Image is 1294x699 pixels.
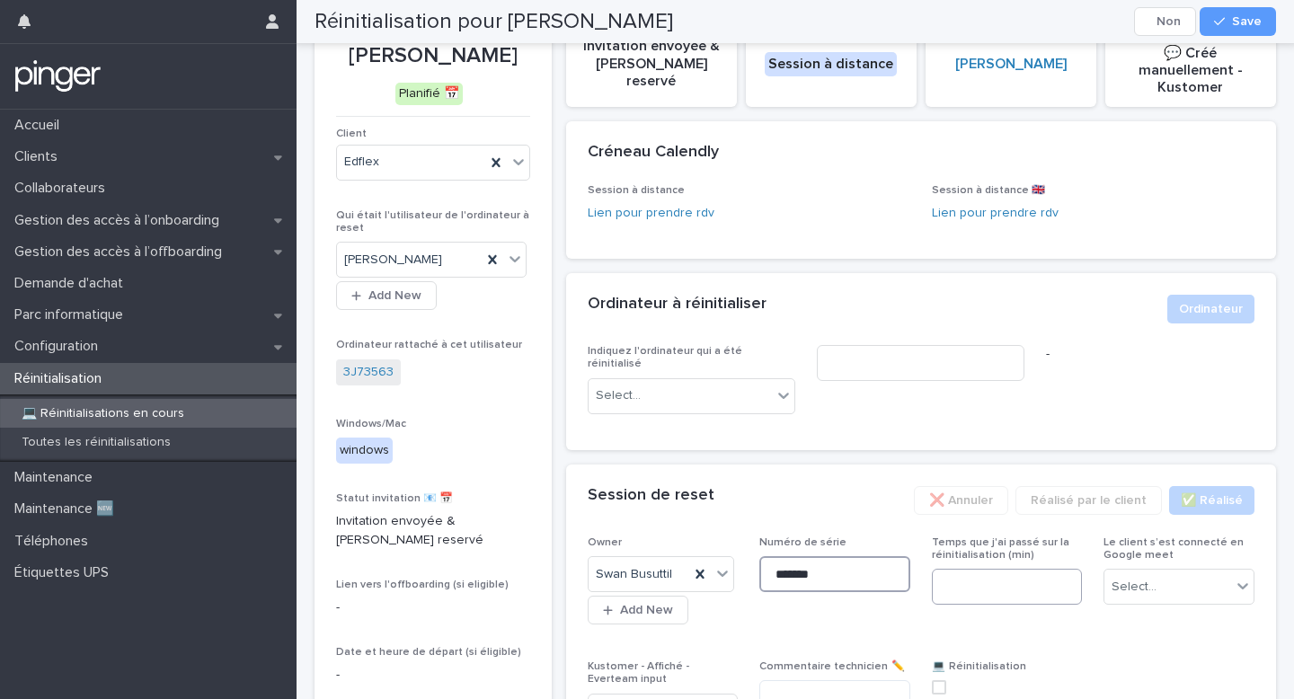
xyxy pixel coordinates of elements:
[336,598,530,617] p: -
[344,251,442,270] span: [PERSON_NAME]
[336,647,521,658] span: Date et heure de départ (si éligible)
[336,281,437,310] button: Add New
[1112,578,1157,597] div: Select...
[1181,491,1243,509] span: ✅​ Réalisé
[336,340,522,350] span: Ordinateur rattaché à cet utilisateur
[7,500,129,518] p: Maintenance 🆕
[336,210,529,234] span: Qui était l'utilisateur de l'ordinateur à reset
[7,406,199,421] p: 💻 Réinitialisations en cours
[596,386,641,405] div: Select...
[336,512,530,550] p: Invitation envoyée & [PERSON_NAME] reservé
[588,537,622,548] span: Owner
[7,564,123,581] p: Étiquettes UPS
[588,661,689,685] span: Kustomer - Affiché - Everteam input
[1200,7,1276,36] button: Save
[315,9,673,35] h2: Réinitialisation pour [PERSON_NAME]
[588,346,742,369] span: Indiquez l'ordinateur qui a été réinitialisé
[932,207,1059,219] a: Lien pour prendre rdv
[1031,491,1147,509] span: Réalisé par le client
[588,295,767,314] h2: Ordinateur à réinitialiser
[588,596,688,624] button: Add New
[759,537,846,548] span: Numéro de série
[336,493,453,504] span: Statut invitation 📧 📅
[7,243,236,261] p: Gestion des accès à l’offboarding
[1103,537,1244,561] span: Le client s’est connecté en Google meet
[1232,15,1262,28] span: Save
[395,83,463,105] div: Planifié 📅
[588,207,714,219] a: Lien pour prendre rdv
[368,289,421,302] span: Add New
[7,435,185,450] p: Toutes les réinitialisations
[336,580,509,590] span: Lien vers l'offboarding (si eligible)
[1046,345,1254,364] p: -
[932,661,1026,672] span: 💻 Réinitialisation
[1167,295,1254,323] button: Ordinateur
[336,419,406,429] span: Windows/Mac
[7,533,102,550] p: Téléphones
[7,180,120,197] p: Collaborateurs
[588,143,719,163] h2: Créneau Calendly
[955,56,1067,73] a: [PERSON_NAME]
[596,565,672,584] span: Swan Busuttil
[336,666,530,685] p: -
[7,469,107,486] p: Maintenance
[932,537,1069,561] span: Temps que j'ai passé sur la réinitialisation (min)
[620,604,673,616] span: Add New
[577,38,726,90] p: Invitation envoyée & [PERSON_NAME] reservé
[932,185,1045,196] span: Session à distance 🇬🇧
[7,117,74,134] p: Accueil
[588,486,714,506] h2: Session de reset
[588,185,685,196] span: Session à distance
[336,438,393,464] div: windows
[765,52,897,76] div: Session à distance
[1015,486,1162,515] button: Réalisé par le client
[914,486,1008,515] button: ❌ Annuler
[7,275,137,292] p: Demande d'achat
[759,661,905,672] span: Commentaire technicien ✏️
[343,363,394,382] a: 3J73563
[336,128,367,139] span: Client
[1179,300,1243,318] span: Ordinateur
[7,306,137,323] p: Parc informatique
[7,148,72,165] p: Clients
[929,491,993,509] span: ❌ Annuler
[344,153,379,172] span: Edflex
[1116,45,1265,97] p: 💬​ Créé manuellement - Kustomer
[7,338,112,355] p: Configuration
[1169,486,1254,515] button: ✅​ Réalisé
[7,370,116,387] p: Réinitialisation
[14,58,102,94] img: mTgBEunGTSyRkCgitkcU
[7,212,234,229] p: Gestion des accès à l’onboarding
